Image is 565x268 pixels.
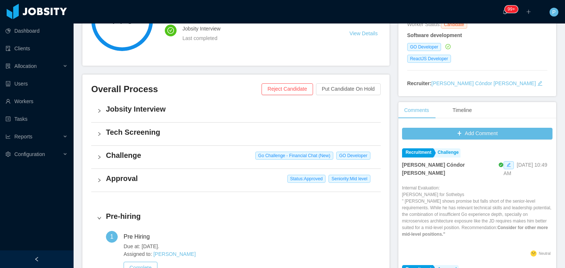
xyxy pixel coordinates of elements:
i: icon: solution [6,64,11,69]
span: Due at: [DATE]. [124,243,375,250]
a: icon: userWorkers [6,94,68,109]
span: Reports [14,134,32,140]
span: GO Developer [336,152,370,160]
a: icon: check-circle [444,44,451,50]
div: Last completed [182,34,332,42]
a: [PERSON_NAME] Cóndor [PERSON_NAME] [431,80,536,86]
button: Reject Candidate [262,83,313,95]
i: icon: check-circle [167,27,174,34]
i: icon: right [97,178,102,182]
div: icon: rightApproval [91,169,381,192]
span: 7 / 9 [91,14,153,26]
span: [DATE] 10:49 AM [504,162,547,176]
a: Challenge [434,148,461,157]
div: Timeline [447,102,477,119]
span: Status: Approved [287,175,326,183]
a: icon: auditClients [6,41,68,56]
div: Pre Hiring [124,231,156,243]
a: icon: profileTasks [6,112,68,126]
i: icon: right [97,109,102,113]
strong: Software development [407,32,462,38]
span: Candidate [441,21,467,29]
i: icon: bell [502,9,508,14]
div: icon: rightTech Screening [91,123,381,145]
a: View Details [349,30,378,36]
span: Assigned to: [124,250,375,258]
sup: 1731 [505,6,518,13]
span: ReactJS Developer [407,55,451,63]
button: Put Candidate On Hold [316,83,381,95]
span: Go Challenge - Financial Chat (New) [255,152,333,160]
span: Allocation [14,63,37,69]
span: Worker Status: [407,21,441,27]
a: icon: robotUsers [6,76,68,91]
h4: Pre-hiring [106,211,375,221]
h4: Challenge [106,150,375,160]
i: icon: right [97,216,102,220]
span: P [552,8,555,17]
i: icon: line-chart [6,134,11,139]
strong: [PERSON_NAME] Cóndor [PERSON_NAME] [402,162,465,176]
button: icon: plusAdd Comment [402,128,552,140]
div: Comments [398,102,435,119]
span: Seniority: Mid level [328,175,370,183]
i: icon: edit [507,163,511,167]
span: 1 [110,233,114,240]
a: icon: pie-chartDashboard [6,23,68,38]
a: [PERSON_NAME] [153,251,196,257]
i: icon: right [97,132,102,136]
strong: Consider for other more mid-level positions." [402,225,548,237]
span: GO Developer [407,43,441,51]
strong: Recruiter: [407,80,431,86]
p: Internal Evaluation: [PERSON_NAME] for Sothebys " [PERSON_NAME] shows promise but falls short of ... [402,185,552,238]
i: icon: right [97,155,102,159]
h3: Overall Process [91,83,262,95]
i: icon: edit [537,81,543,86]
div: icon: rightPre-hiring [91,207,381,229]
span: Configuration [14,151,45,157]
h4: Jobsity Interview [182,25,332,33]
a: Recruitment [402,148,433,157]
span: Neutral [539,251,551,256]
div: icon: rightJobsity Interview [91,99,381,122]
h4: Approval [106,173,375,184]
i: icon: setting [6,152,11,157]
i: icon: plus [526,9,531,14]
h4: Jobsity Interview [106,104,375,114]
i: icon: check-circle [445,44,451,49]
div: icon: rightChallenge [91,146,381,169]
h4: Tech Screening [106,127,375,137]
